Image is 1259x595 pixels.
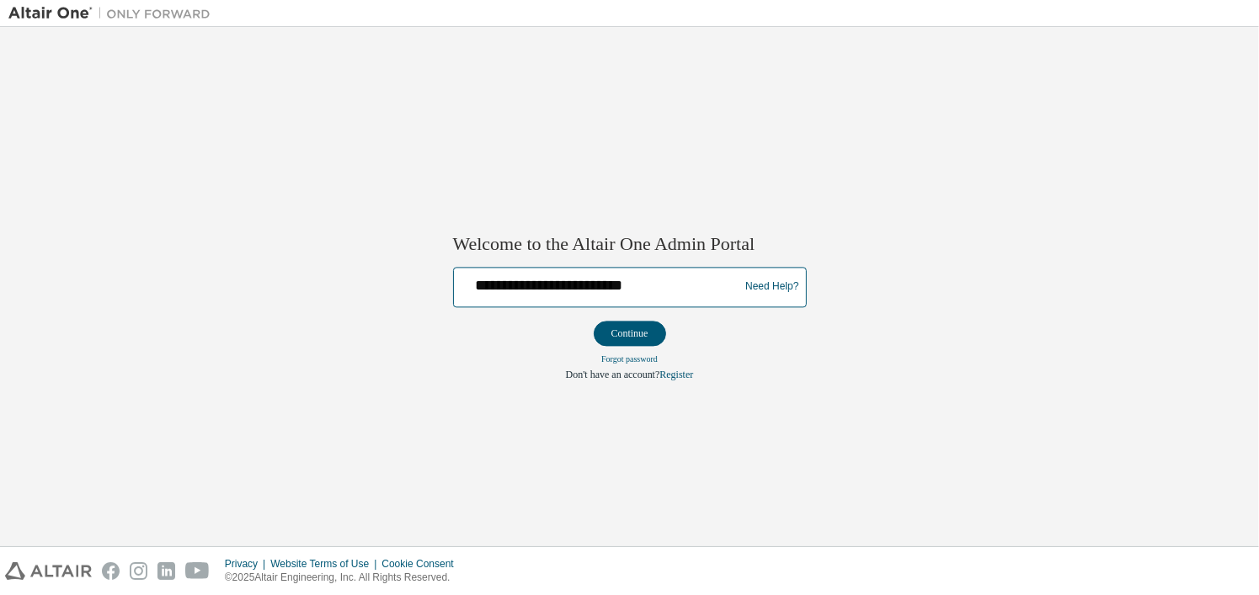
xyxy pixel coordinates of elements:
[601,354,658,364] a: Forgot password
[270,557,381,571] div: Website Terms of Use
[102,562,120,580] img: facebook.svg
[594,321,666,346] button: Continue
[659,369,693,380] a: Register
[566,369,660,380] span: Don't have an account?
[157,562,175,580] img: linkedin.svg
[225,571,464,585] p: © 2025 Altair Engineering, Inc. All Rights Reserved.
[8,5,219,22] img: Altair One
[745,287,798,288] a: Need Help?
[225,557,270,571] div: Privacy
[5,562,92,580] img: altair_logo.svg
[130,562,147,580] img: instagram.svg
[381,557,463,571] div: Cookie Consent
[453,233,807,257] h2: Welcome to the Altair One Admin Portal
[185,562,210,580] img: youtube.svg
